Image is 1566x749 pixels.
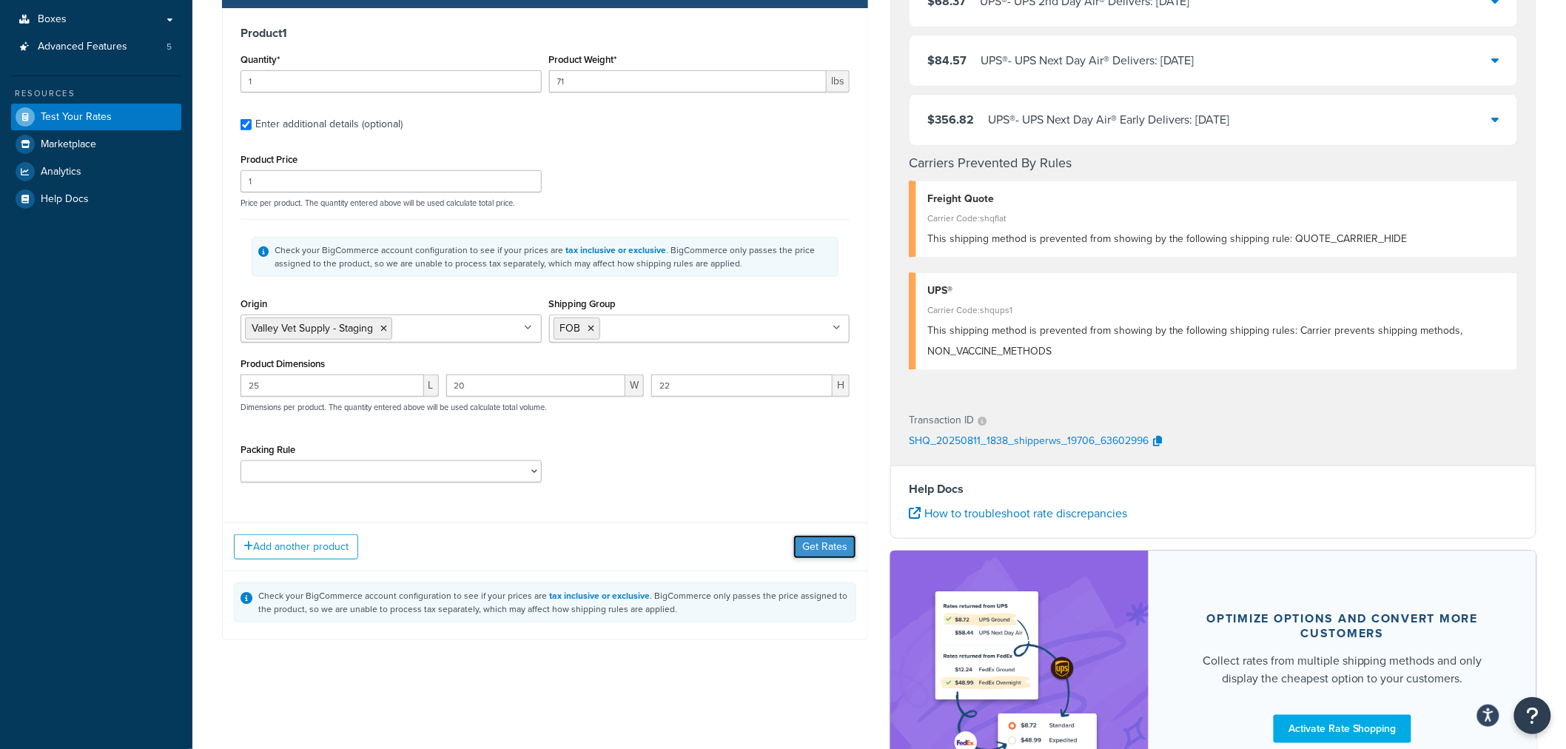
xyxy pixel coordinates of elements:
h4: Help Docs [909,480,1518,498]
span: Valley Vet Supply - Staging [252,320,373,336]
span: Marketplace [41,138,96,151]
a: tax inclusive or exclusive [549,589,650,602]
h3: Product 1 [241,26,850,41]
a: Activate Rate Shopping [1274,715,1411,743]
div: Enter additional details (optional) [255,114,403,135]
div: Collect rates from multiple shipping methods and only display the cheapest option to your customers. [1184,652,1501,688]
span: 5 [167,41,172,53]
button: Open Resource Center [1514,697,1551,734]
p: Dimensions per product. The quantity entered above will be used calculate total volume. [237,402,547,412]
a: Analytics [11,158,181,185]
span: Help Docs [41,193,89,206]
span: lbs [827,70,850,93]
label: Shipping Group [549,298,616,309]
span: Advanced Features [38,41,127,53]
div: Check your BigCommerce account configuration to see if your prices are . BigCommerce only passes ... [275,243,832,270]
label: Product Weight* [549,54,617,65]
a: Boxes [11,6,181,33]
span: $84.57 [927,52,967,69]
span: This shipping method is prevented from showing by the following shipping rules: Carrier prevents ... [927,323,1463,359]
a: tax inclusive or exclusive [565,243,666,257]
span: Analytics [41,166,81,178]
p: Price per product. The quantity entered above will be used calculate total price. [237,198,853,208]
a: Marketplace [11,131,181,158]
div: UPS® - UPS Next Day Air® Delivers: [DATE] [981,50,1194,71]
p: Transaction ID [909,410,974,431]
label: Product Price [241,154,298,165]
input: Enter additional details (optional) [241,119,252,130]
span: W [625,374,644,397]
span: This shipping method is prevented from showing by the following shipping rule: QUOTE_CARRIER_HIDE [927,231,1408,246]
h4: Carriers Prevented By Rules [909,153,1518,173]
label: Origin [241,298,267,309]
div: UPS® - UPS Next Day Air® Early Delivers: [DATE] [988,110,1230,130]
span: Boxes [38,13,67,26]
span: $356.82 [927,111,974,128]
div: UPS® [927,281,1506,301]
label: Quantity* [241,54,280,65]
a: Advanced Features5 [11,33,181,61]
a: Help Docs [11,186,181,212]
div: Carrier Code: shqups1 [927,300,1506,320]
li: Advanced Features [11,33,181,61]
input: 0.0 [241,70,542,93]
span: L [424,374,439,397]
input: 0.00 [549,70,827,93]
label: Product Dimensions [241,358,325,369]
button: Add another product [234,534,358,560]
label: Packing Rule [241,444,295,455]
a: How to troubleshoot rate discrepancies [909,505,1127,522]
span: H [833,374,850,397]
div: Optimize options and convert more customers [1184,611,1501,641]
div: Resources [11,87,181,100]
div: Freight Quote [927,189,1506,209]
p: SHQ_20250811_1838_shipperws_19706_63602996 [909,431,1149,453]
span: Test Your Rates [41,111,112,124]
span: FOB [560,320,581,336]
a: Test Your Rates [11,104,181,130]
div: Check your BigCommerce account configuration to see if your prices are . BigCommerce only passes ... [258,589,850,616]
div: Carrier Code: shqflat [927,208,1506,229]
button: Get Rates [793,535,856,559]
